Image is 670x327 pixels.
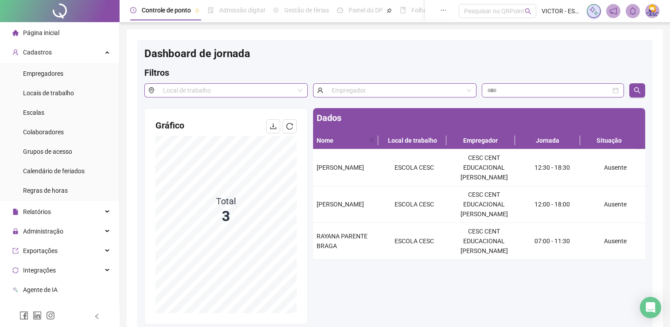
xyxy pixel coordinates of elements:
[629,7,637,15] span: bell
[208,7,214,13] span: file-done
[449,149,519,186] td: CESC CENT EDUCACIONAL [PERSON_NAME]
[378,132,446,149] th: Local de trabalho
[12,49,19,55] span: user-add
[23,247,58,254] span: Exportações
[380,223,449,260] td: ESCOLA CESC
[155,120,184,131] span: Gráfico
[317,136,366,145] span: Nome
[23,29,59,36] span: Página inicial
[270,123,277,130] span: download
[144,67,169,78] span: Filtros
[317,113,341,123] span: Dados
[23,109,44,116] span: Escalas
[609,7,617,15] span: notification
[46,311,55,320] span: instagram
[519,223,585,260] td: 07:00 - 11:30
[142,7,191,14] span: Controle de ponto
[515,132,580,149] th: Jornada
[369,138,375,143] span: search
[368,134,376,147] span: search
[23,187,68,194] span: Regras de horas
[585,223,645,260] td: Ausente
[23,228,63,235] span: Administração
[440,7,446,13] span: ellipsis
[23,286,58,293] span: Agente de IA
[194,8,200,13] span: pushpin
[23,90,74,97] span: Locais de trabalho
[12,248,19,254] span: export
[94,313,100,319] span: left
[317,201,364,208] span: [PERSON_NAME]
[284,7,329,14] span: Gestão de férias
[317,164,364,171] span: [PERSON_NAME]
[130,7,136,13] span: clock-circle
[219,7,265,14] span: Admissão digital
[449,223,519,260] td: CESC CENT EDUCACIONAL [PERSON_NAME]
[337,7,343,13] span: dashboard
[542,6,581,16] span: VICTOR - ESCOLA CESC
[634,87,641,94] span: search
[640,297,661,318] div: Open Intercom Messenger
[585,149,645,186] td: Ausente
[23,128,64,136] span: Colaboradores
[349,7,383,14] span: Painel do DP
[400,7,406,13] span: book
[12,267,19,273] span: sync
[144,83,158,97] span: environment
[12,228,19,234] span: lock
[286,123,293,130] span: reload
[519,149,585,186] td: 12:30 - 18:30
[580,132,639,149] th: Situação
[23,208,51,215] span: Relatórios
[646,4,659,18] img: 84976
[387,8,392,13] span: pushpin
[585,186,645,223] td: Ausente
[23,167,85,175] span: Calendário de feriados
[446,132,515,149] th: Empregador
[23,267,56,274] span: Integrações
[144,47,250,60] span: Dashboard de jornada
[519,186,585,223] td: 12:00 - 18:00
[525,8,531,15] span: search
[411,7,468,14] span: Folha de pagamento
[23,70,63,77] span: Empregadores
[23,148,72,155] span: Grupos de acesso
[23,49,52,56] span: Cadastros
[589,6,599,16] img: sparkle-icon.fc2bf0ac1784a2077858766a79e2daf3.svg
[380,186,449,223] td: ESCOLA CESC
[317,233,368,249] span: RAYANA PARENTE BRAGA
[12,30,19,36] span: home
[380,149,449,186] td: ESCOLA CESC
[313,83,327,97] span: user
[12,209,19,215] span: file
[19,311,28,320] span: facebook
[33,311,42,320] span: linkedin
[449,186,519,223] td: CESC CENT EDUCACIONAL [PERSON_NAME]
[273,7,279,13] span: sun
